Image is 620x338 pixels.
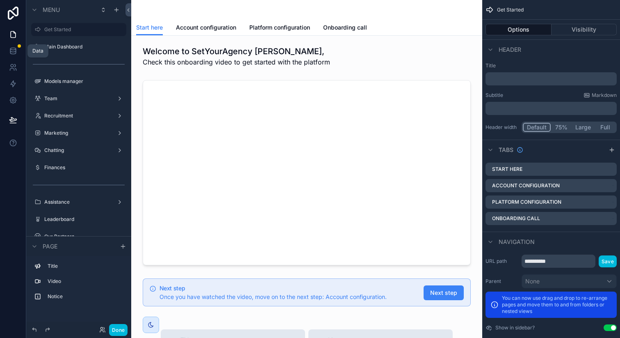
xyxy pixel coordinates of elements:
label: Main Dashboard [44,44,121,50]
label: Leaderboard [44,216,121,223]
label: Platform configuration [492,199,561,205]
div: Data [32,48,43,54]
label: Start here [492,166,522,172]
a: Markdown [584,92,617,99]
span: Tabs [499,146,513,154]
label: Parent [486,278,518,285]
span: Page [43,242,57,251]
label: Recruitment [44,113,110,119]
div: scrollable content [486,72,617,85]
label: Get Started [44,26,121,33]
span: Account configuration [176,23,236,32]
a: Account configuration [176,20,236,37]
div: scrollable content [486,102,617,115]
div: scrollable content [26,256,131,311]
button: Full [595,123,615,132]
label: Assistance [44,199,110,205]
span: Start here [136,23,163,32]
a: Start here [136,20,163,36]
span: Navigation [499,238,535,246]
button: None [522,274,617,288]
span: Header [499,46,521,54]
button: Done [109,324,128,336]
span: Markdown [592,92,617,99]
button: Visibility [552,24,617,35]
label: Finances [44,164,121,171]
label: Title [486,62,617,69]
label: Subtitle [486,92,503,99]
label: Notice [48,293,120,300]
span: Menu [43,6,60,14]
label: Title [48,263,120,269]
button: Options [486,24,552,35]
span: Get Started [497,7,524,13]
label: Models manager [44,78,121,85]
label: Marketing [44,130,110,136]
label: Onboarding call [492,215,540,222]
label: Our Partners [44,233,121,240]
button: Save [599,255,617,267]
label: Header width [486,124,518,131]
label: URL path [486,258,518,264]
button: Default [523,123,551,132]
button: Large [572,123,595,132]
span: Platform configuration [249,23,310,32]
a: Platform configuration [249,20,310,37]
label: Team [44,95,110,102]
label: Chatting [44,147,110,154]
span: None [525,277,540,285]
p: You can now use drag and drop to re-arrange pages and move them to and from folders or nested views [502,295,612,315]
label: Show in sidebar? [495,324,535,331]
button: 75% [551,123,572,132]
label: Video [48,278,120,285]
a: Onboarding call [323,20,367,37]
label: Account configuration [492,182,560,189]
span: Onboarding call [323,23,367,32]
